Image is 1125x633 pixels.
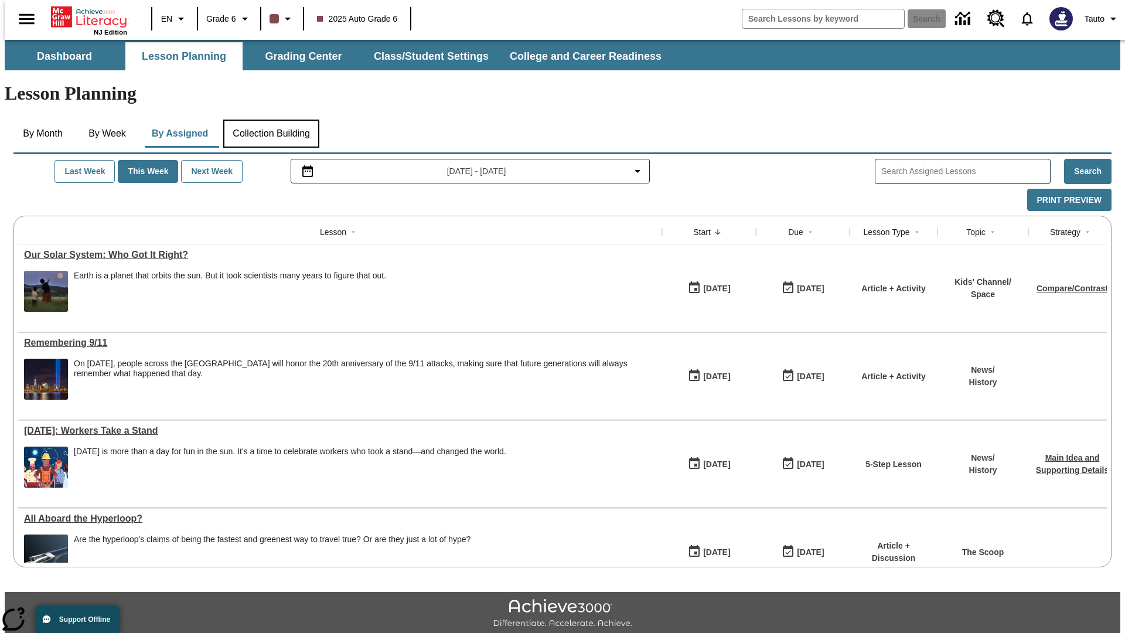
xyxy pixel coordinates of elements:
[788,226,803,238] div: Due
[181,160,243,183] button: Next Week
[24,426,656,436] a: Labor Day: Workers Take a Stand, Lessons
[74,535,471,576] div: Are the hyperloop's claims of being the fastest and greenest way to travel true? Or are they just...
[684,365,734,387] button: 09/01/25: First time the lesson was available
[24,447,68,488] img: A banner with a blue background shows an illustrated row of diverse men and women dressed in clot...
[493,599,632,629] img: Achieve3000 Differentiate Accelerate Achieve
[447,165,506,178] span: [DATE] - [DATE]
[24,250,656,260] a: Our Solar System: Who Got It Right? , Lessons
[1080,225,1095,239] button: Sort
[962,546,1004,559] p: The Scoop
[59,615,110,624] span: Support Offline
[861,283,926,295] p: Article + Activity
[317,13,398,25] span: 2025 Auto Grade 6
[161,13,172,25] span: EN
[13,120,72,148] button: By Month
[74,447,506,488] div: Labor Day is more than a day for fun in the sun. It's a time to celebrate workers who took a stan...
[24,271,68,312] img: One child points up at the moon in the night sky as another child looks on.
[74,271,386,281] div: Earth is a planet that orbits the sun. But it took scientists many years to figure that out.
[364,42,498,70] button: Class/Student Settings
[863,226,909,238] div: Lesson Type
[703,281,730,296] div: [DATE]
[797,369,824,384] div: [DATE]
[742,9,904,28] input: search field
[296,164,645,178] button: Select the date range menu item
[223,120,319,148] button: Collection Building
[156,8,193,29] button: Language: EN, Select a language
[954,288,1011,301] p: Space
[74,271,386,312] div: Earth is a planet that orbits the sun. But it took scientists many years to figure that out.
[320,226,346,238] div: Lesson
[142,120,217,148] button: By Assigned
[24,513,656,524] a: All Aboard the Hyperloop?, Lessons
[980,3,1012,35] a: Resource Center, Will open in new tab
[6,42,123,70] button: Dashboard
[74,535,471,544] div: Are the hyperloop's claims of being the fastest and greenest way to travel true? Or are they just...
[202,8,257,29] button: Grade: Grade 6, Select a grade
[1050,226,1080,238] div: Strategy
[51,5,127,29] a: Home
[24,338,656,348] a: Remembering 9/11, Lessons
[855,540,932,564] p: Article + Discussion
[778,541,828,563] button: 06/30/26: Last day the lesson can be accessed
[803,225,817,239] button: Sort
[1064,159,1112,184] button: Search
[51,4,127,36] div: Home
[797,281,824,296] div: [DATE]
[684,541,734,563] button: 07/21/25: First time the lesson was available
[24,513,656,524] div: All Aboard the Hyperloop?
[74,359,656,379] div: On [DATE], people across the [GEOGRAPHIC_DATA] will honor the 20th anniversary of the 9/11 attack...
[78,120,137,148] button: By Week
[118,160,178,183] button: This Week
[684,277,734,300] button: 09/01/25: First time the lesson was available
[5,40,1120,70] div: SubNavbar
[1080,8,1125,29] button: Profile/Settings
[1085,13,1104,25] span: Tauto
[346,225,360,239] button: Sort
[1027,189,1112,212] button: Print Preview
[881,163,1050,180] input: Search Assigned Lessons
[711,225,725,239] button: Sort
[245,42,362,70] button: Grading Center
[969,364,997,376] p: News /
[206,13,236,25] span: Grade 6
[969,452,997,464] p: News /
[125,42,243,70] button: Lesson Planning
[954,276,1011,288] p: Kids' Channel /
[630,164,645,178] svg: Collapse Date Range Filter
[1049,7,1073,30] img: Avatar
[24,535,68,576] img: Artist rendering of Hyperloop TT vehicle entering a tunnel
[703,369,730,384] div: [DATE]
[986,225,1000,239] button: Sort
[74,359,656,400] span: On September 11, 2021, people across the United States will honor the 20th anniversary of the 9/1...
[54,160,115,183] button: Last Week
[948,3,980,35] a: Data Center
[969,464,997,477] p: History
[969,376,997,389] p: History
[778,277,828,300] button: 09/01/25: Last day the lesson can be accessed
[24,338,656,348] div: Remembering 9/11
[94,29,127,36] span: NJ Edition
[797,545,824,560] div: [DATE]
[797,457,824,472] div: [DATE]
[74,447,506,457] div: [DATE] is more than a day for fun in the sun. It's a time to celebrate workers who took a stand—a...
[865,458,922,471] p: 5-Step Lesson
[500,42,671,70] button: College and Career Readiness
[778,365,828,387] button: 09/01/25: Last day the lesson can be accessed
[9,2,44,36] button: Open side menu
[861,370,926,383] p: Article + Activity
[693,226,711,238] div: Start
[910,225,924,239] button: Sort
[5,42,672,70] div: SubNavbar
[1012,4,1042,34] a: Notifications
[1042,4,1080,34] button: Select a new avatar
[966,226,986,238] div: Topic
[24,426,656,436] div: Labor Day: Workers Take a Stand
[1037,284,1108,293] a: Compare/Contrast
[265,8,299,29] button: Class color is dark brown. Change class color
[1036,453,1109,475] a: Main Idea and Supporting Details
[703,545,730,560] div: [DATE]
[703,457,730,472] div: [DATE]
